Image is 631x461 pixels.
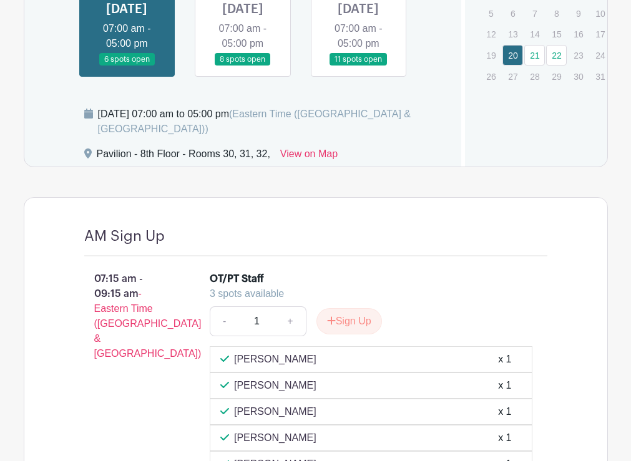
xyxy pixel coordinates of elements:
p: 14 [524,24,545,44]
p: 13 [502,24,523,44]
span: (Eastern Time ([GEOGRAPHIC_DATA] & [GEOGRAPHIC_DATA])) [98,109,411,134]
a: 22 [546,45,567,66]
p: 31 [590,67,610,86]
div: x 1 [498,352,511,367]
p: 29 [546,67,567,86]
p: 23 [568,46,589,65]
p: 9 [568,4,589,23]
h4: AM Sign Up [84,228,165,245]
p: 30 [568,67,589,86]
a: 20 [502,45,523,66]
div: x 1 [498,378,511,393]
p: 16 [568,24,589,44]
p: [PERSON_NAME] [234,352,316,367]
a: - [210,306,238,336]
p: 10 [590,4,610,23]
p: 07:15 am - 09:15 am [64,266,190,366]
div: 3 spots available [210,286,522,301]
a: 21 [524,45,545,66]
p: 27 [502,67,523,86]
div: OT/PT Staff [210,271,264,286]
span: - Eastern Time ([GEOGRAPHIC_DATA] & [GEOGRAPHIC_DATA]) [94,288,202,359]
p: [PERSON_NAME] [234,378,316,393]
button: Sign Up [316,308,382,334]
p: 7 [524,4,545,23]
p: 19 [481,46,501,65]
a: + [275,306,306,336]
p: 26 [481,67,501,86]
p: 15 [546,24,567,44]
p: 8 [546,4,567,23]
p: 12 [481,24,501,44]
p: 28 [524,67,545,86]
div: x 1 [498,404,511,419]
p: 5 [481,4,501,23]
p: [PERSON_NAME] [234,430,316,445]
p: [PERSON_NAME] [234,404,316,419]
p: 24 [590,46,610,65]
div: [DATE] 07:00 am to 05:00 pm [98,107,447,137]
p: 6 [502,4,523,23]
div: x 1 [498,430,511,445]
a: View on Map [280,147,338,167]
div: Pavilion - 8th Floor - Rooms 30, 31, 32, [97,147,270,167]
p: 17 [590,24,610,44]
